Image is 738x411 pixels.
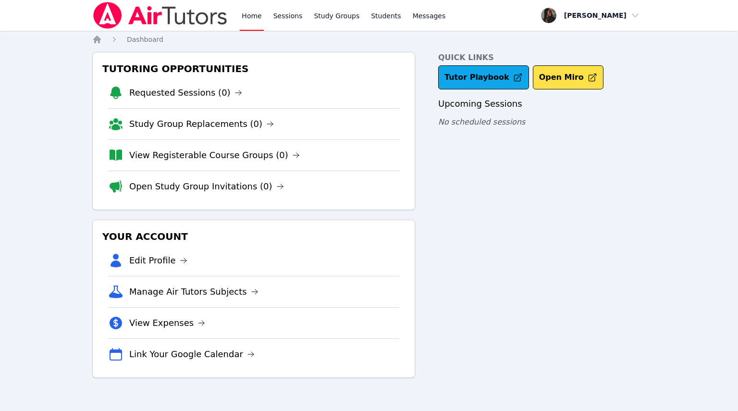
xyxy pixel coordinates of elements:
[129,149,300,162] a: View Registerable Course Groups (0)
[129,117,274,131] a: Study Group Replacements (0)
[438,65,529,89] a: Tutor Playbook
[127,35,163,44] a: Dashboard
[129,180,284,193] a: Open Study Group Invitations (0)
[129,285,258,299] a: Manage Air Tutors Subjects
[438,97,646,111] h3: Upcoming Sessions
[129,86,242,100] a: Requested Sessions (0)
[100,228,407,245] h3: Your Account
[438,52,646,63] h4: Quick Links
[129,316,205,330] a: View Expenses
[129,348,255,361] a: Link Your Google Calendar
[100,60,407,77] h3: Tutoring Opportunities
[533,65,603,89] button: Open Miro
[92,2,228,29] img: Air Tutors
[438,117,525,126] span: No scheduled sessions
[129,254,187,267] a: Edit Profile
[413,11,446,21] span: Messages
[127,36,163,43] span: Dashboard
[92,35,646,44] nav: Breadcrumb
